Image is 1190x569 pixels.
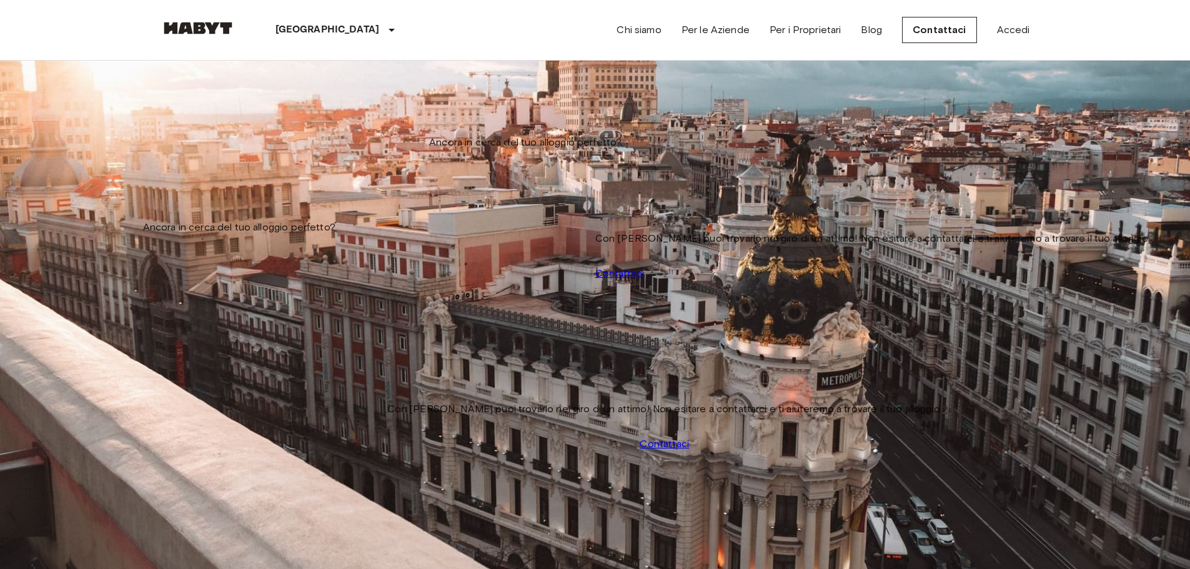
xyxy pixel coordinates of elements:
[770,22,841,37] a: Per i Proprietari
[275,22,380,37] p: [GEOGRAPHIC_DATA]
[387,402,942,417] span: Con [PERSON_NAME] puoi trovarlo nel giro di un attimo! Non esitare a contattarci e ti aiuteremo a...
[161,22,236,34] img: Habyt
[902,17,977,43] a: Contattaci
[682,22,750,37] a: Per le Aziende
[429,135,622,150] span: Ancora in cerca del tuo alloggio perfetto?
[861,22,882,37] a: Blog
[997,22,1030,37] a: Accedi
[640,437,689,452] a: Contattaci
[617,22,661,37] a: Chi siamo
